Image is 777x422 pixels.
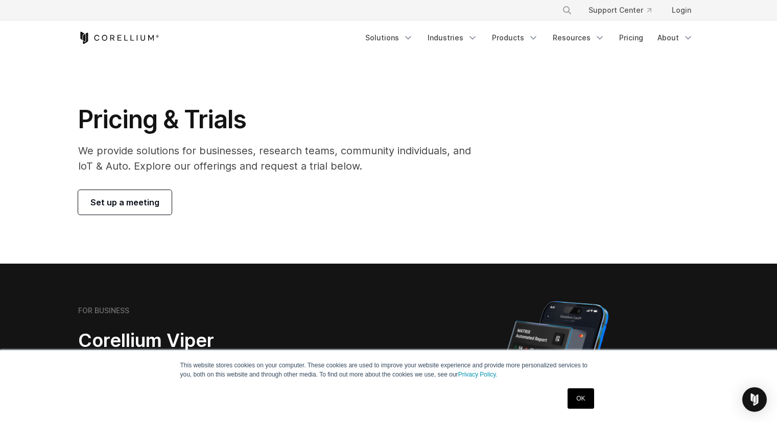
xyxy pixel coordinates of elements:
div: Navigation Menu [359,29,699,47]
a: Pricing [613,29,649,47]
h1: Pricing & Trials [78,104,485,135]
span: Set up a meeting [90,196,159,208]
a: Login [664,1,699,19]
a: Support Center [580,1,660,19]
a: About [651,29,699,47]
p: This website stores cookies on your computer. These cookies are used to improve your website expe... [180,361,597,379]
a: Privacy Policy. [458,371,498,378]
div: Open Intercom Messenger [742,387,767,412]
h2: Corellium Viper [78,329,340,352]
a: Products [486,29,545,47]
h6: FOR BUSINESS [78,306,129,315]
button: Search [558,1,576,19]
a: Solutions [359,29,419,47]
a: Resources [547,29,611,47]
div: Navigation Menu [550,1,699,19]
p: We provide solutions for businesses, research teams, community individuals, and IoT & Auto. Explo... [78,143,485,174]
a: Set up a meeting [78,190,172,215]
a: Corellium Home [78,32,159,44]
a: OK [568,388,594,409]
a: Industries [421,29,484,47]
